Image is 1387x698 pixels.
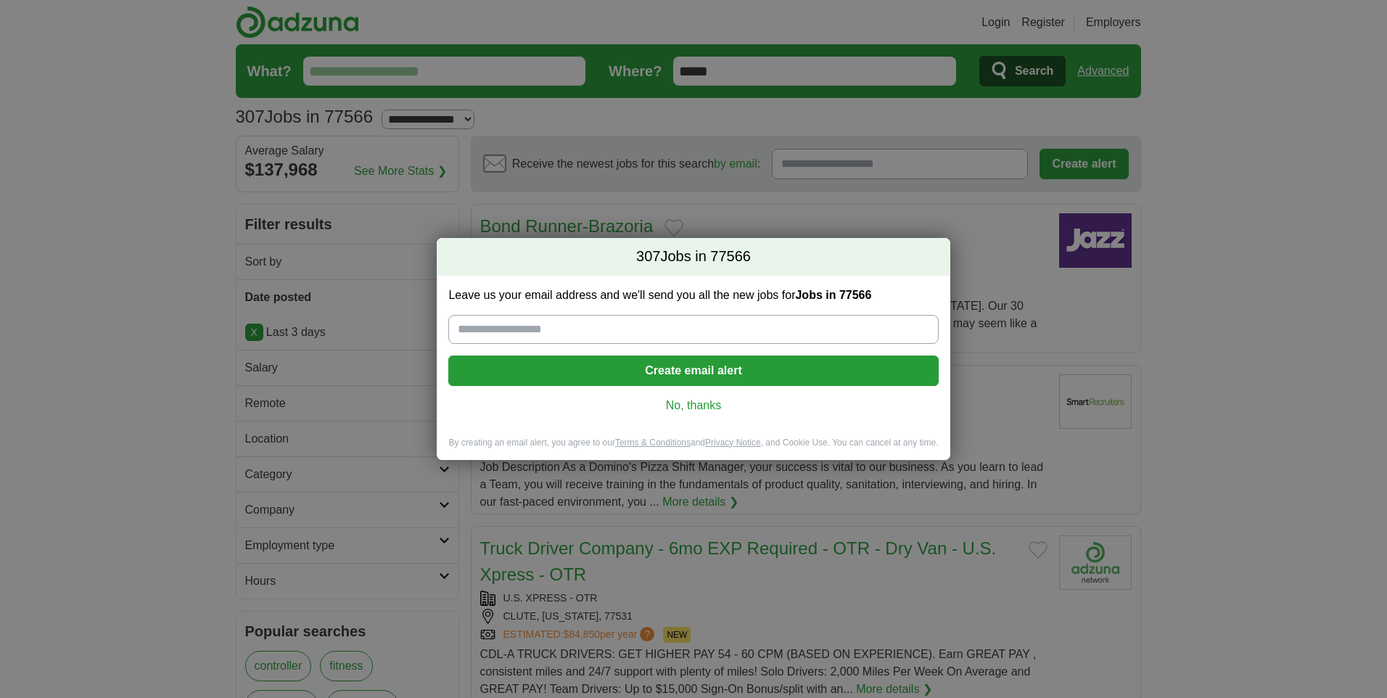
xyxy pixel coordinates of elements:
div: By creating an email alert, you agree to our and , and Cookie Use. You can cancel at any time. [437,437,950,461]
a: No, thanks [460,398,926,414]
h2: Jobs in 77566 [437,238,950,276]
a: Privacy Notice [705,438,761,448]
span: 307 [636,247,660,267]
strong: Jobs in 77566 [795,289,871,301]
a: Terms & Conditions [615,438,691,448]
button: Create email alert [448,356,938,386]
label: Leave us your email address and we'll send you all the new jobs for [448,287,938,303]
